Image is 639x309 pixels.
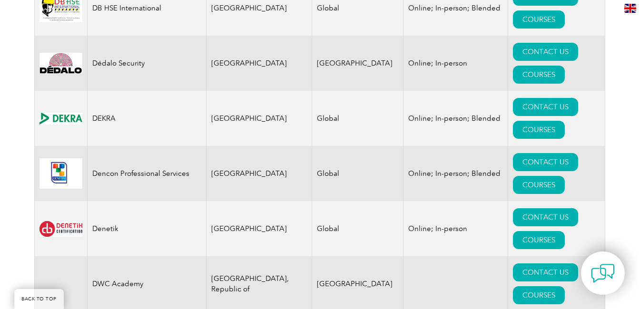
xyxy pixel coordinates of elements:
[206,201,312,256] td: [GEOGRAPHIC_DATA]
[39,113,82,125] img: 15a57d8a-d4e0-e911-a812-000d3a795b83-logo.png
[513,10,565,29] a: COURSES
[513,286,565,304] a: COURSES
[312,201,403,256] td: Global
[513,263,578,281] a: CONTACT US
[14,289,64,309] a: BACK TO TOP
[591,261,615,285] img: contact-chat.png
[206,146,312,201] td: [GEOGRAPHIC_DATA]
[87,146,206,201] td: Dencon Professional Services
[312,146,403,201] td: Global
[513,98,578,116] a: CONTACT US
[87,36,206,91] td: Dédalo Security
[403,36,508,91] td: Online; In-person
[312,91,403,146] td: Global
[513,66,565,84] a: COURSES
[312,36,403,91] td: [GEOGRAPHIC_DATA]
[513,153,578,171] a: CONTACT US
[513,176,565,194] a: COURSES
[513,43,578,61] a: CONTACT US
[513,121,565,139] a: COURSES
[513,231,565,249] a: COURSES
[87,91,206,146] td: DEKRA
[39,53,82,74] img: 8151da1a-2f8e-ee11-be36-000d3ae1a22b-logo.png
[624,4,636,13] img: en
[39,221,82,236] img: 387907cc-e628-eb11-a813-000d3a79722d-logo.jpg
[403,146,508,201] td: Online; In-person; Blended
[513,208,578,226] a: CONTACT US
[403,91,508,146] td: Online; In-person; Blended
[403,201,508,256] td: Online; In-person
[206,36,312,91] td: [GEOGRAPHIC_DATA]
[39,158,82,189] img: 4894408a-8f6b-ef11-a670-00224896d6b9-logo.jpg
[206,91,312,146] td: [GEOGRAPHIC_DATA]
[87,201,206,256] td: Denetik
